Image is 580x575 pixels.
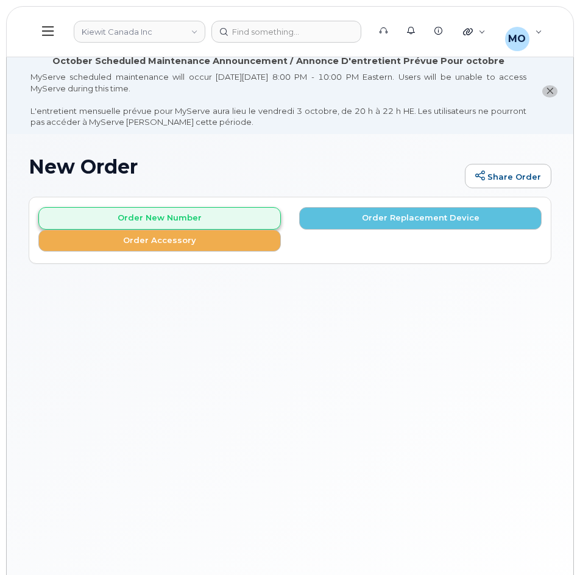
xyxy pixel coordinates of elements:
button: Order Replacement Device [299,207,542,230]
h1: New Order [29,156,459,177]
div: October Scheduled Maintenance Announcement / Annonce D'entretient Prévue Pour octobre [52,55,504,68]
button: Order New Number [38,207,281,230]
a: Share Order [465,164,551,188]
div: MyServe scheduled maintenance will occur [DATE][DATE] 8:00 PM - 10:00 PM Eastern. Users will be u... [30,71,526,128]
button: Order Accessory [38,230,281,252]
iframe: Messenger Launcher [527,522,571,566]
button: close notification [542,85,557,98]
